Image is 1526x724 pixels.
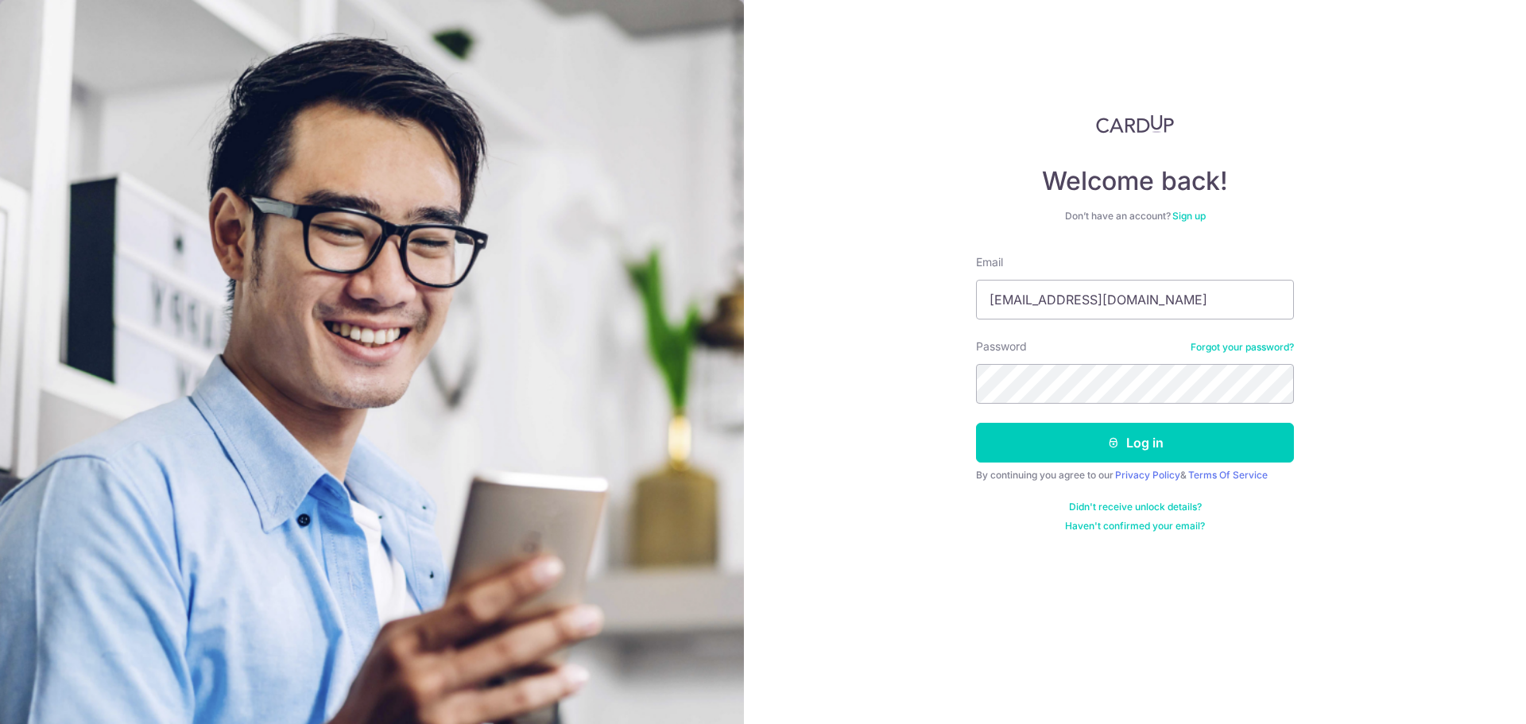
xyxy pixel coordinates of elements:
a: Forgot your password? [1191,341,1294,354]
button: Log in [976,423,1294,463]
input: Enter your Email [976,280,1294,319]
img: CardUp Logo [1096,114,1174,134]
a: Sign up [1172,210,1206,222]
a: Haven't confirmed your email? [1065,520,1205,532]
a: Terms Of Service [1188,469,1268,481]
a: Privacy Policy [1115,469,1180,481]
a: Didn't receive unlock details? [1069,501,1202,513]
h4: Welcome back! [976,165,1294,197]
div: Don’t have an account? [976,210,1294,223]
div: By continuing you agree to our & [976,469,1294,482]
label: Email [976,254,1003,270]
label: Password [976,339,1027,354]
